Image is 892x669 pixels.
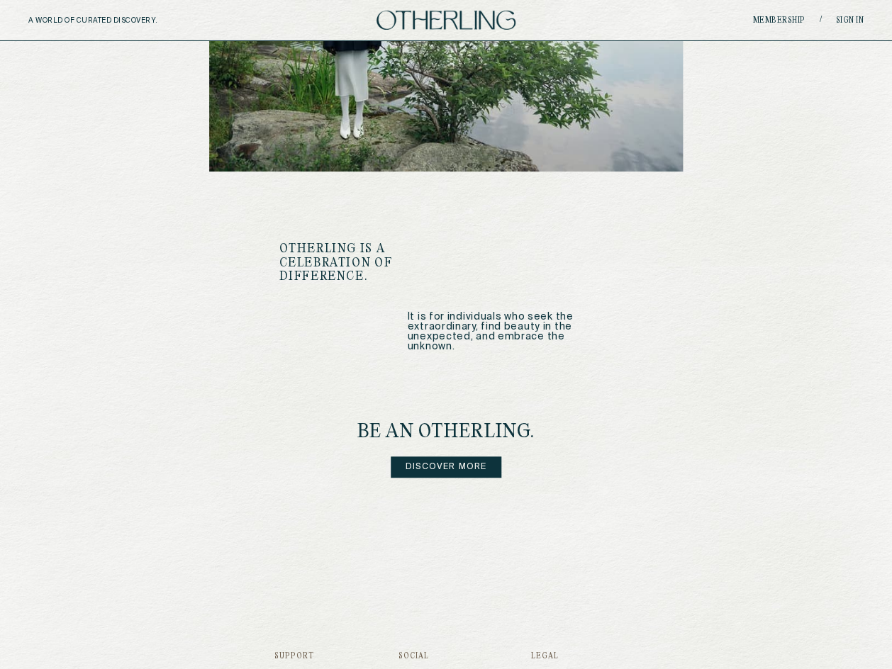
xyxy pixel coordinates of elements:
[377,11,515,30] img: logo
[819,15,821,26] span: /
[398,652,447,660] h3: Social
[531,652,618,660] h3: Legal
[28,16,219,25] h5: A WORLD OF CURATED DISCOVERY.
[408,312,613,352] p: It is for individuals who seek the extraordinary, find beauty in the unexpected, and embrace the ...
[835,16,864,25] a: Sign in
[274,652,314,660] h3: Support
[752,16,805,25] a: Membership
[391,456,502,478] a: Discover more
[357,422,535,442] h4: be an Otherling.
[279,242,467,283] h1: OTHERLING IS A CELEBRATION OF DIFFERENCE.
